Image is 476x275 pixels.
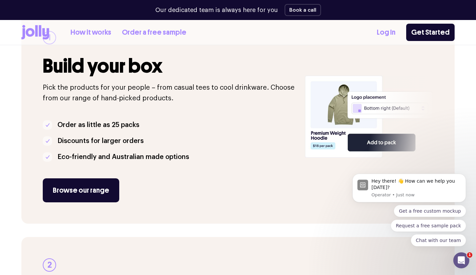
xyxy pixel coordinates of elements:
span: 1 [467,252,472,258]
p: Order as little as 25 packs [57,120,139,130]
h3: Build your box [43,55,297,77]
p: Discounts for larger orders [57,136,144,146]
button: Book a call [285,4,321,16]
a: Get Started [406,24,455,41]
a: How it works [70,27,111,38]
iframe: Intercom live chat [453,252,469,268]
div: 2 [43,258,56,272]
a: Browse our range [43,178,119,202]
p: Pick the products for your people – from casual tees to cool drinkware. Choose from our range of ... [43,82,297,104]
a: Log In [377,27,395,38]
p: Eco-friendly and Australian made options [57,152,189,162]
iframe: Intercom notifications message [342,123,476,257]
p: Our dedicated team is always here for you [155,6,278,15]
a: Order a free sample [122,27,186,38]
